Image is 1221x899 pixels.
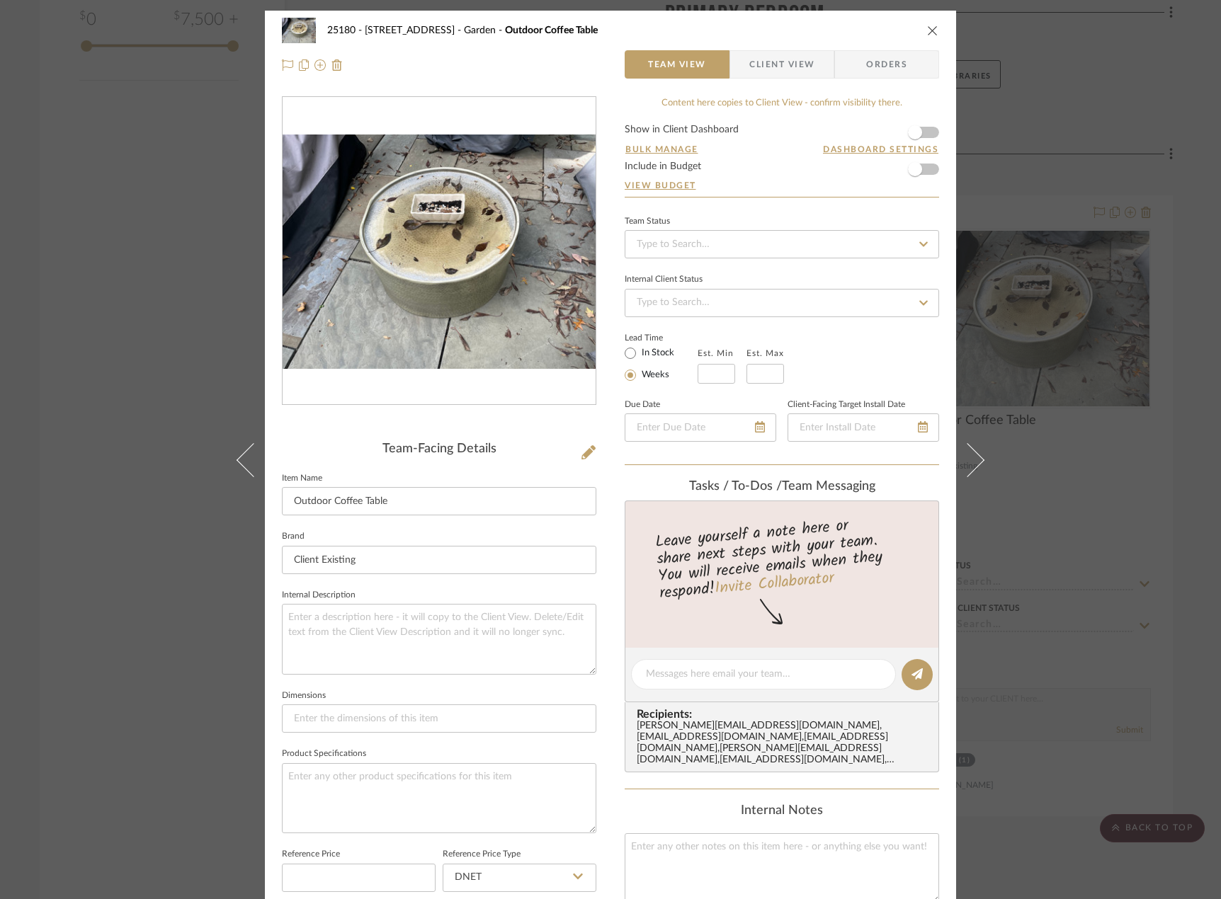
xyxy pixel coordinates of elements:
label: Est. Min [698,348,734,358]
label: In Stock [639,347,674,360]
button: Bulk Manage [625,143,699,156]
img: 6e5dc65e-8631-4baf-b983-13f2ca237683_48x40.jpg [282,16,316,45]
span: Tasks / To-Dos / [689,480,782,493]
input: Type to Search… [625,289,939,317]
img: 6e5dc65e-8631-4baf-b983-13f2ca237683_436x436.jpg [283,134,596,369]
span: Recipients: [637,708,933,721]
label: Due Date [625,401,660,408]
label: Brand [282,533,305,540]
span: 25180 - [STREET_ADDRESS] [327,25,464,35]
input: Enter Brand [282,546,596,574]
label: Est. Max [746,348,784,358]
input: Type to Search… [625,230,939,258]
div: Internal Client Status [625,276,703,283]
label: Dimensions [282,692,326,699]
button: Dashboard Settings [822,143,939,156]
div: Content here copies to Client View - confirm visibility there. [625,96,939,110]
div: 0 [283,134,596,369]
div: [PERSON_NAME][EMAIL_ADDRESS][DOMAIN_NAME] , [EMAIL_ADDRESS][DOMAIN_NAME] , [EMAIL_ADDRESS][DOMAIN... [637,721,933,766]
label: Reference Price [282,851,340,858]
img: Remove from project [331,59,343,71]
label: Client-Facing Target Install Date [788,401,905,408]
span: Outdoor Coffee Table [505,25,598,35]
span: Garden [464,25,505,35]
a: View Budget [625,180,939,191]
label: Product Specifications [282,750,366,757]
button: close [926,24,939,37]
span: Orders [851,50,923,79]
label: Reference Price Type [443,851,521,858]
div: Team-Facing Details [282,442,596,457]
a: Invite Collaborator [714,566,835,602]
label: Lead Time [625,331,698,344]
mat-radio-group: Select item type [625,344,698,384]
label: Internal Description [282,592,356,599]
input: Enter Due Date [625,413,776,442]
input: Enter Item Name [282,487,596,515]
label: Weeks [639,369,669,382]
label: Item Name [282,475,322,482]
div: Team Status [625,218,670,225]
span: Client View [749,50,814,79]
div: Internal Notes [625,803,939,819]
div: Leave yourself a note here or share next steps with your team. You will receive emails when they ... [623,510,941,605]
span: Team View [648,50,706,79]
input: Enter the dimensions of this item [282,704,596,733]
div: team Messaging [625,479,939,495]
input: Enter Install Date [788,413,939,442]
